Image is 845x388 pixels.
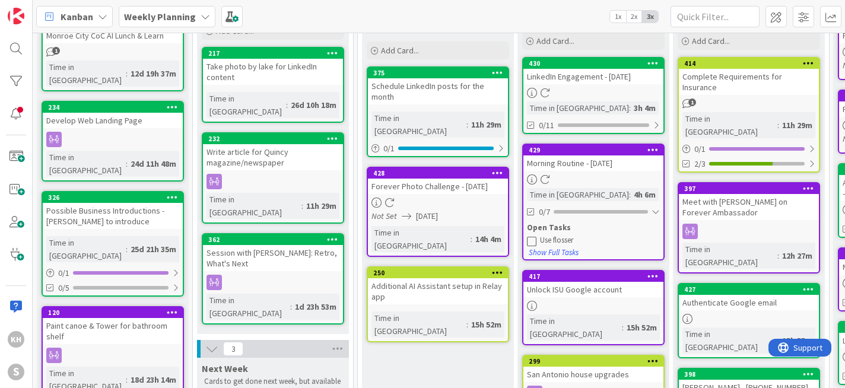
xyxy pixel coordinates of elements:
div: Complete Requirements for Insurance [679,69,819,95]
span: : [126,243,128,256]
div: 232Write article for Quincy magazine/newspaper [203,133,343,170]
div: Time in [GEOGRAPHIC_DATA] [371,226,471,252]
span: Add Card... [692,36,730,46]
div: 429 [523,145,663,155]
div: 417 [529,272,663,281]
span: 0/11 [539,119,554,132]
span: : [777,334,779,347]
img: Visit kanbanzone.com [8,8,24,24]
div: Time in [GEOGRAPHIC_DATA] [46,151,126,177]
div: Schedule LinkedIn posts for the month [368,78,508,104]
div: 15h 55m [779,334,815,347]
div: 428Forever Photo Challenge - [DATE] [368,168,508,194]
div: 397Meet with [PERSON_NAME] on Forever Ambassador [679,183,819,220]
div: Time in [GEOGRAPHIC_DATA] [527,101,629,115]
div: Time in [GEOGRAPHIC_DATA] [682,243,777,269]
div: 375 [373,69,508,77]
div: Time in [GEOGRAPHIC_DATA] [207,92,286,118]
div: Additional AI Assistant setup in Relay app [368,278,508,304]
div: 375 [368,68,508,78]
div: 427Authenticate Google email [679,284,819,310]
a: 362Session with [PERSON_NAME]: Retro, What's NextTime in [GEOGRAPHIC_DATA]:1d 23h 53m [202,233,344,325]
div: 234 [48,103,183,112]
div: 427 [684,285,819,294]
span: : [622,321,624,334]
span: : [471,233,472,246]
div: 15h 52m [468,318,504,331]
span: : [301,199,303,212]
div: 120Paint canoe & Tower for bathroom shelf [43,307,183,344]
span: Next Week [202,362,248,374]
div: 12d 19h 37m [128,67,179,80]
div: 11h 29m [779,119,815,132]
div: Time in [GEOGRAPHIC_DATA] [207,294,290,320]
a: 429Morning Routine - [DATE]Time in [GEOGRAPHIC_DATA]:4h 6m0/7Open TasksUse flosserShow Full Tasks [522,144,665,260]
span: : [629,188,631,201]
div: Time in [GEOGRAPHIC_DATA] [527,314,622,341]
div: 232 [208,135,343,143]
div: Write article for Quincy magazine/newspaper [203,144,343,170]
div: San Antonio house upgrades [523,367,663,382]
div: 430 [529,59,663,68]
div: Time in [GEOGRAPHIC_DATA] [371,311,466,338]
div: 18d 23h 14m [128,373,179,386]
div: Meet with [PERSON_NAME] on Forever Ambassador [679,194,819,220]
div: 430 [523,58,663,69]
div: 14h 4m [472,233,504,246]
span: : [629,101,631,115]
div: 428 [373,169,508,177]
span: : [290,300,292,313]
div: 11h 29m [468,118,504,131]
span: 0 / 1 [383,142,395,155]
i: Not Set [371,211,397,221]
div: 299 [529,357,663,365]
div: 326 [48,193,183,202]
a: 397Meet with [PERSON_NAME] on Forever AmbassadorTime in [GEOGRAPHIC_DATA]:12h 27m [678,182,820,273]
div: Forever Photo Challenge - [DATE] [368,179,508,194]
div: 428 [368,168,508,179]
div: Morning Routine - [DATE] [523,155,663,171]
span: 0/5 [58,282,69,294]
div: Time in [GEOGRAPHIC_DATA] [682,327,777,354]
span: 2x [626,11,642,23]
div: 217Take photo by lake for LinkedIn content [203,48,343,85]
div: 234Develop Web Landing Page [43,102,183,128]
span: [DATE] [416,210,438,222]
div: 0/1 [679,142,819,157]
div: Paint canoe & Tower for bathroom shelf [43,318,183,344]
div: 217 [203,48,343,59]
div: 120 [43,307,183,318]
a: 375Schedule LinkedIn posts for the monthTime in [GEOGRAPHIC_DATA]:11h 29m0/1 [367,66,509,157]
div: 397 [679,183,819,194]
div: Develop Web Landing Page [43,113,183,128]
a: 427Authenticate Google emailTime in [GEOGRAPHIC_DATA]:15h 55m [678,283,820,358]
div: 417Unlock ISU Google account [523,271,663,297]
div: 15h 52m [624,321,660,334]
span: Add Card... [381,45,419,56]
div: 1d 23h 53m [292,300,339,313]
span: 0/7 [539,206,550,218]
div: LinkedIn Engagement - [DATE] [523,69,663,84]
a: 232Write article for Quincy magazine/newspaperTime in [GEOGRAPHIC_DATA]:11h 29m [202,132,344,224]
div: 4h 6m [631,188,659,201]
div: 362 [208,236,343,244]
div: 429 [529,146,663,154]
div: S [8,364,24,380]
div: 398 [684,370,819,379]
a: 250Additional AI Assistant setup in Relay appTime in [GEOGRAPHIC_DATA]:15h 52m [367,266,509,342]
div: 0/1 [43,266,183,281]
div: KH [8,331,24,348]
span: : [777,119,779,132]
span: 0 / 1 [694,143,706,155]
div: 120 [48,309,183,317]
span: 3x [642,11,658,23]
span: 1 [52,47,60,55]
div: 11h 29m [303,199,339,212]
div: 250 [368,268,508,278]
div: 414Complete Requirements for Insurance [679,58,819,95]
a: Monroe City CoC AI Lunch & LearnTime in [GEOGRAPHIC_DATA]:12d 19h 37m [42,16,184,91]
span: 1x [610,11,626,23]
span: 1 [688,98,696,106]
div: 232 [203,133,343,144]
div: 429Morning Routine - [DATE] [523,145,663,171]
